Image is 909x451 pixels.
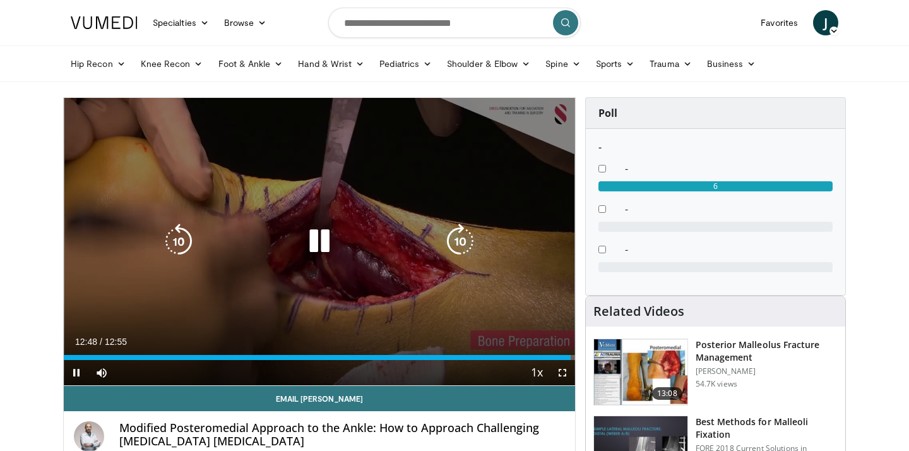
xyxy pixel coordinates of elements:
video-js: Video Player [64,98,575,386]
a: Trauma [642,51,699,76]
img: VuMedi Logo [71,16,138,29]
dd: - [615,161,842,176]
p: [PERSON_NAME] [696,366,838,376]
a: Spine [538,51,588,76]
button: Playback Rate [525,360,550,385]
strong: Poll [598,106,617,120]
a: Favorites [753,10,805,35]
div: 6 [598,181,833,191]
button: Fullscreen [550,360,575,385]
button: Pause [64,360,89,385]
a: Hip Recon [63,51,133,76]
a: Foot & Ankle [211,51,291,76]
dd: - [615,242,842,257]
h3: Posterior Malleolus Fracture Management [696,339,838,364]
a: Pediatrics [372,51,439,76]
a: Business [699,51,764,76]
span: 12:48 [75,337,97,347]
img: 50e07c4d-707f-48cd-824d-a6044cd0d074.150x105_q85_crop-smart_upscale.jpg [594,339,687,405]
h3: Best Methods for Malleoli Fixation [696,416,838,441]
input: Search topics, interventions [328,8,581,38]
a: Knee Recon [133,51,211,76]
dd: - [615,201,842,217]
div: Progress Bar [64,355,575,360]
a: 13:08 Posterior Malleolus Fracture Management [PERSON_NAME] 54.7K views [593,339,838,406]
h4: Modified Posteromedial Approach to the Ankle: How to Approach Challenging [MEDICAL_DATA] [MEDICAL... [119,421,565,448]
p: 54.7K views [696,379,737,389]
h6: - [598,141,833,153]
a: J [813,10,838,35]
a: Specialties [145,10,217,35]
a: Hand & Wrist [290,51,372,76]
button: Mute [89,360,114,385]
h4: Related Videos [593,304,684,319]
a: Browse [217,10,275,35]
span: 12:55 [105,337,127,347]
span: 13:08 [652,387,682,400]
a: Email [PERSON_NAME] [64,386,575,411]
a: Shoulder & Elbow [439,51,538,76]
a: Sports [588,51,643,76]
span: / [100,337,102,347]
